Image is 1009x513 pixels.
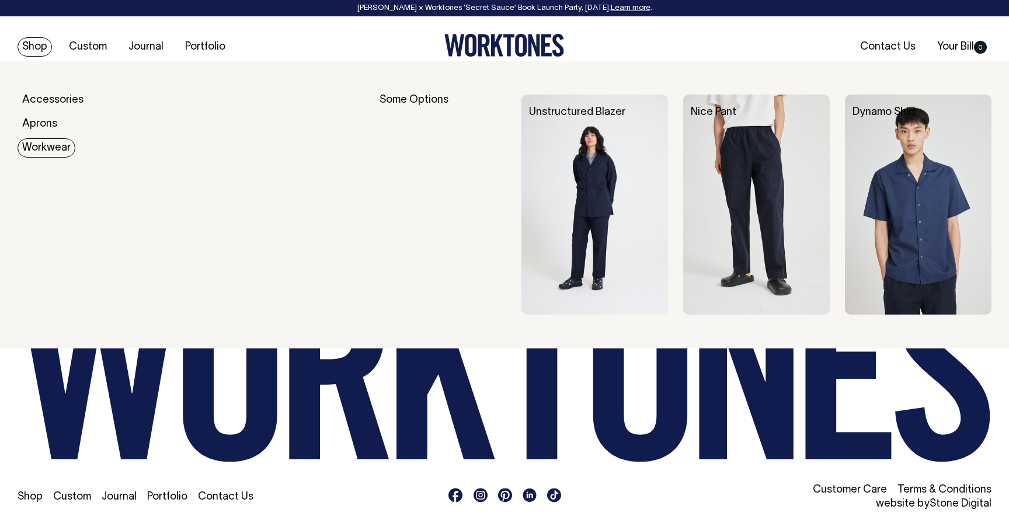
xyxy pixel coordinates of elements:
[691,107,736,117] a: Nice Pant
[53,492,91,502] a: Custom
[974,41,987,54] span: 0
[897,485,991,495] a: Terms & Conditions
[529,107,625,117] a: Unstructured Blazer
[930,499,991,509] a: Stone Digital
[180,37,230,57] a: Portfolio
[18,37,52,57] a: Shop
[102,492,137,502] a: Journal
[933,37,991,57] a: Your Bill0
[18,114,62,134] a: Aprons
[64,37,112,57] a: Custom
[679,497,991,511] li: website by
[855,37,920,57] a: Contact Us
[12,4,997,12] div: [PERSON_NAME] × Worktones ‘Secret Sauce’ Book Launch Party, [DATE]. .
[124,37,168,57] a: Journal
[521,95,668,315] img: Unstructured Blazer
[813,485,887,495] a: Customer Care
[853,107,916,117] a: Dynamo Shirt
[18,492,43,502] a: Shop
[683,95,830,315] img: Nice Pant
[147,492,187,502] a: Portfolio
[18,138,75,158] a: Workwear
[380,95,506,315] div: Some Options
[18,90,88,110] a: Accessories
[845,95,991,315] img: Dynamo Shirt
[611,5,650,12] a: Learn more
[198,492,253,502] a: Contact Us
